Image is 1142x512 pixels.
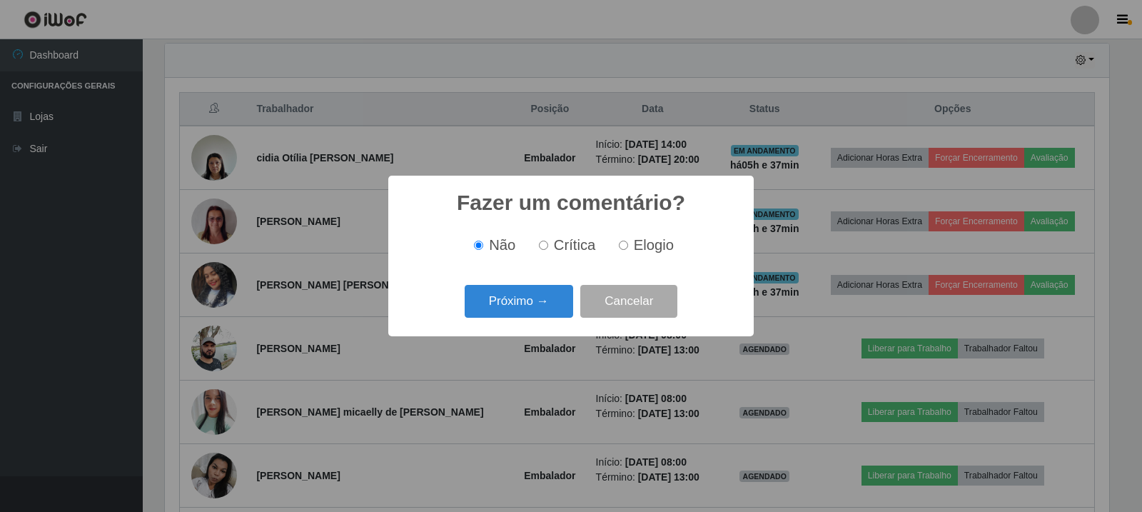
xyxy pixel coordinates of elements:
[619,241,628,250] input: Elogio
[634,237,674,253] span: Elogio
[465,285,573,318] button: Próximo →
[474,241,483,250] input: Não
[580,285,677,318] button: Cancelar
[489,237,515,253] span: Não
[554,237,596,253] span: Crítica
[457,190,685,216] h2: Fazer um comentário?
[539,241,548,250] input: Crítica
